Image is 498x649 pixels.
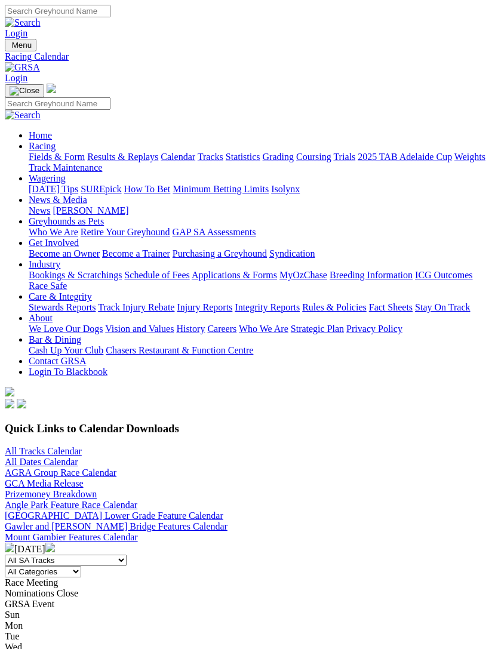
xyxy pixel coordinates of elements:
[29,334,81,345] a: Bar & Dining
[29,248,100,259] a: Become an Owner
[263,152,294,162] a: Grading
[87,152,158,162] a: Results & Replays
[5,577,493,588] div: Race Meeting
[105,324,174,334] a: Vision and Values
[29,302,96,312] a: Stewards Reports
[5,543,493,555] div: [DATE]
[271,184,300,194] a: Isolynx
[98,302,174,312] a: Track Injury Rebate
[5,399,14,408] img: facebook.svg
[173,227,256,237] a: GAP SA Assessments
[173,248,267,259] a: Purchasing a Greyhound
[269,248,315,259] a: Syndication
[5,73,27,83] a: Login
[239,324,288,334] a: Who We Are
[5,532,138,542] a: Mount Gambier Features Calendar
[5,51,493,62] a: Racing Calendar
[5,588,493,599] div: Nominations Close
[29,173,66,183] a: Wagering
[29,184,493,195] div: Wagering
[291,324,344,334] a: Strategic Plan
[124,270,189,280] a: Schedule of Fees
[102,248,170,259] a: Become a Trainer
[5,599,493,610] div: GRSA Event
[5,457,78,467] a: All Dates Calendar
[81,184,121,194] a: SUREpick
[29,367,107,377] a: Login To Blackbook
[5,84,44,97] button: Toggle navigation
[226,152,260,162] a: Statistics
[29,130,52,140] a: Home
[207,324,236,334] a: Careers
[29,227,78,237] a: Who We Are
[29,152,493,173] div: Racing
[29,152,85,162] a: Fields & Form
[29,281,67,291] a: Race Safe
[5,478,84,488] a: GCA Media Release
[5,387,14,396] img: logo-grsa-white.png
[279,270,327,280] a: MyOzChase
[5,97,110,110] input: Search
[29,270,493,291] div: Industry
[29,238,79,248] a: Get Involved
[330,270,413,280] a: Breeding Information
[29,184,78,194] a: [DATE] Tips
[415,270,472,280] a: ICG Outcomes
[5,5,110,17] input: Search
[124,184,171,194] a: How To Bet
[192,270,277,280] a: Applications & Forms
[235,302,300,312] a: Integrity Reports
[81,227,170,237] a: Retire Your Greyhound
[198,152,223,162] a: Tracks
[29,259,60,269] a: Industry
[29,324,103,334] a: We Love Our Dogs
[5,631,493,642] div: Tue
[346,324,402,334] a: Privacy Policy
[29,270,122,280] a: Bookings & Scratchings
[5,28,27,38] a: Login
[10,86,39,96] img: Close
[302,302,367,312] a: Rules & Policies
[5,422,493,435] h3: Quick Links to Calendar Downloads
[5,467,116,478] a: AGRA Group Race Calendar
[176,324,205,334] a: History
[369,302,413,312] a: Fact Sheets
[12,41,32,50] span: Menu
[173,184,269,194] a: Minimum Betting Limits
[53,205,128,216] a: [PERSON_NAME]
[29,291,92,302] a: Care & Integrity
[29,227,493,238] div: Greyhounds as Pets
[5,489,97,499] a: Prizemoney Breakdown
[5,543,14,552] img: chevron-left-pager-white.svg
[5,446,82,456] a: All Tracks Calendar
[5,500,137,510] a: Angle Park Feature Race Calendar
[5,521,228,531] a: Gawler and [PERSON_NAME] Bridge Features Calendar
[5,110,41,121] img: Search
[5,62,40,73] img: GRSA
[29,248,493,259] div: Get Involved
[5,610,493,620] div: Sun
[454,152,485,162] a: Weights
[29,324,493,334] div: About
[161,152,195,162] a: Calendar
[5,17,41,28] img: Search
[29,195,87,205] a: News & Media
[17,399,26,408] img: twitter.svg
[5,510,223,521] a: [GEOGRAPHIC_DATA] Lower Grade Feature Calendar
[47,84,56,93] img: logo-grsa-white.png
[29,356,86,366] a: Contact GRSA
[29,313,53,323] a: About
[358,152,452,162] a: 2025 TAB Adelaide Cup
[177,302,232,312] a: Injury Reports
[415,302,470,312] a: Stay On Track
[45,543,55,552] img: chevron-right-pager-white.svg
[296,152,331,162] a: Coursing
[106,345,253,355] a: Chasers Restaurant & Function Centre
[29,141,56,151] a: Racing
[5,620,493,631] div: Mon
[29,205,50,216] a: News
[333,152,355,162] a: Trials
[29,216,104,226] a: Greyhounds as Pets
[29,205,493,216] div: News & Media
[29,345,103,355] a: Cash Up Your Club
